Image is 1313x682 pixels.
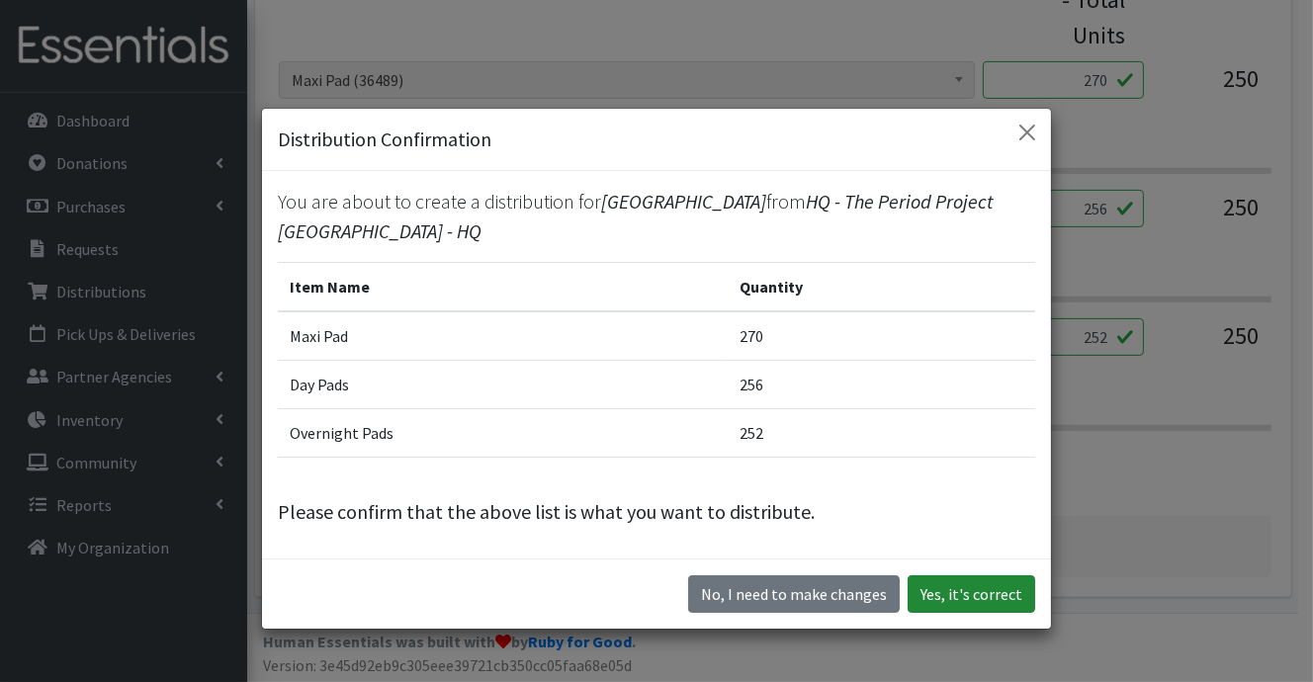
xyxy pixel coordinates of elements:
[278,187,1035,246] p: You are about to create a distribution for from
[278,311,728,361] td: Maxi Pad
[1011,117,1043,148] button: Close
[728,263,1035,312] th: Quantity
[278,497,1035,527] p: Please confirm that the above list is what you want to distribute.
[278,361,728,409] td: Day Pads
[688,575,900,613] button: No I need to make changes
[728,361,1035,409] td: 256
[601,189,766,213] span: [GEOGRAPHIC_DATA]
[908,575,1035,613] button: Yes, it's correct
[278,125,491,154] h5: Distribution Confirmation
[728,409,1035,458] td: 252
[278,263,728,312] th: Item Name
[278,409,728,458] td: Overnight Pads
[728,311,1035,361] td: 270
